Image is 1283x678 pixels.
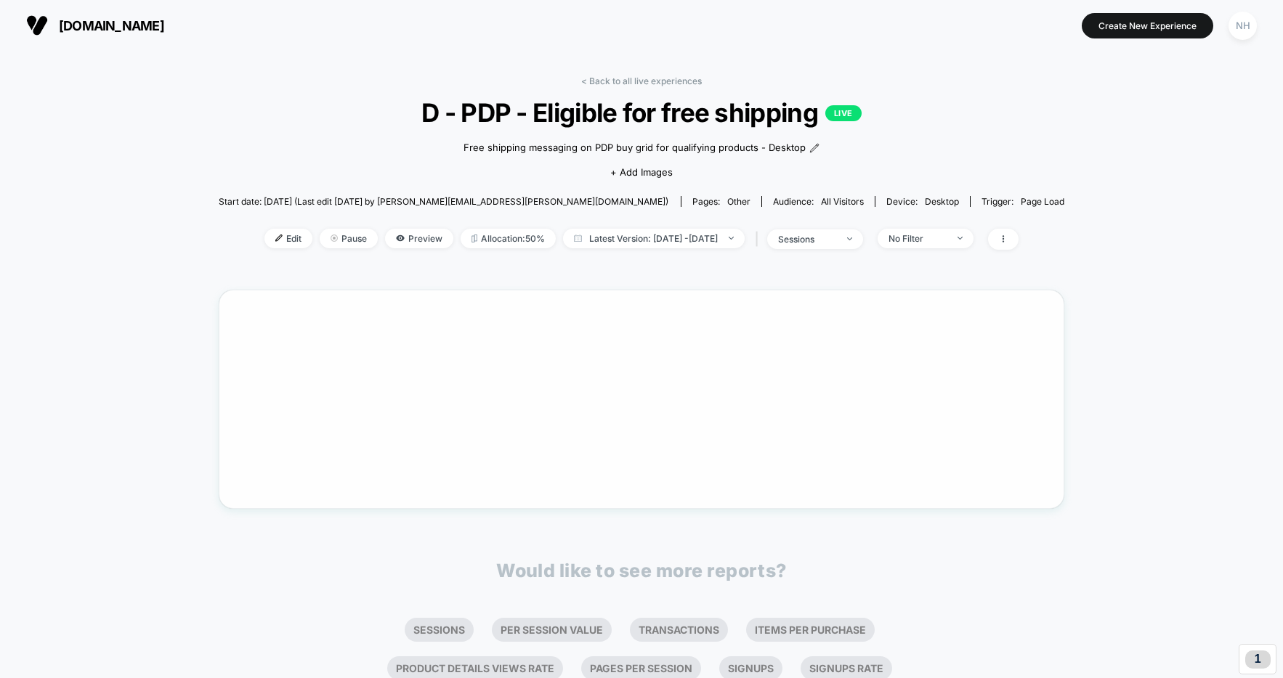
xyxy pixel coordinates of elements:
[385,229,453,248] span: Preview
[219,196,668,207] span: Start date: [DATE] (Last edit [DATE] by [PERSON_NAME][EMAIL_ADDRESS][PERSON_NAME][DOMAIN_NAME])
[492,618,612,642] li: Per Session Value
[630,618,728,642] li: Transactions
[563,229,745,248] span: Latest Version: [DATE] - [DATE]
[496,560,787,581] p: Would like to see more reports?
[581,75,702,86] a: < Back to all live experiences
[610,166,673,178] span: + Add Images
[821,196,864,207] span: All Visitors
[778,234,836,245] div: sessions
[22,14,169,37] button: [DOMAIN_NAME]
[471,234,477,242] img: rebalance
[59,18,164,33] span: [DOMAIN_NAME]
[875,196,970,207] span: Device:
[320,229,378,248] span: Pause
[331,234,338,242] img: end
[889,233,947,244] div: No Filter
[958,237,963,240] img: end
[692,196,750,207] div: Pages:
[405,618,474,642] li: Sessions
[1021,196,1064,207] span: Page Load
[261,97,1022,128] span: D - PDP - Eligible for free shipping
[464,141,806,155] span: Free shipping messaging on PDP buy grid for qualifying products﻿ - Desktop
[1082,13,1213,38] button: Create New Experience
[847,237,852,240] img: end
[729,237,734,240] img: end
[925,196,959,207] span: desktop
[752,229,767,250] span: |
[1224,11,1261,41] button: NH
[264,229,312,248] span: Edit
[773,196,864,207] div: Audience:
[26,15,48,36] img: Visually logo
[1229,12,1257,40] div: NH
[825,105,862,121] p: LIVE
[574,234,582,242] img: calendar
[746,618,875,642] li: Items Per Purchase
[275,234,283,242] img: edit
[727,196,750,207] span: other
[982,196,1064,207] div: Trigger:
[461,229,556,248] span: Allocation: 50%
